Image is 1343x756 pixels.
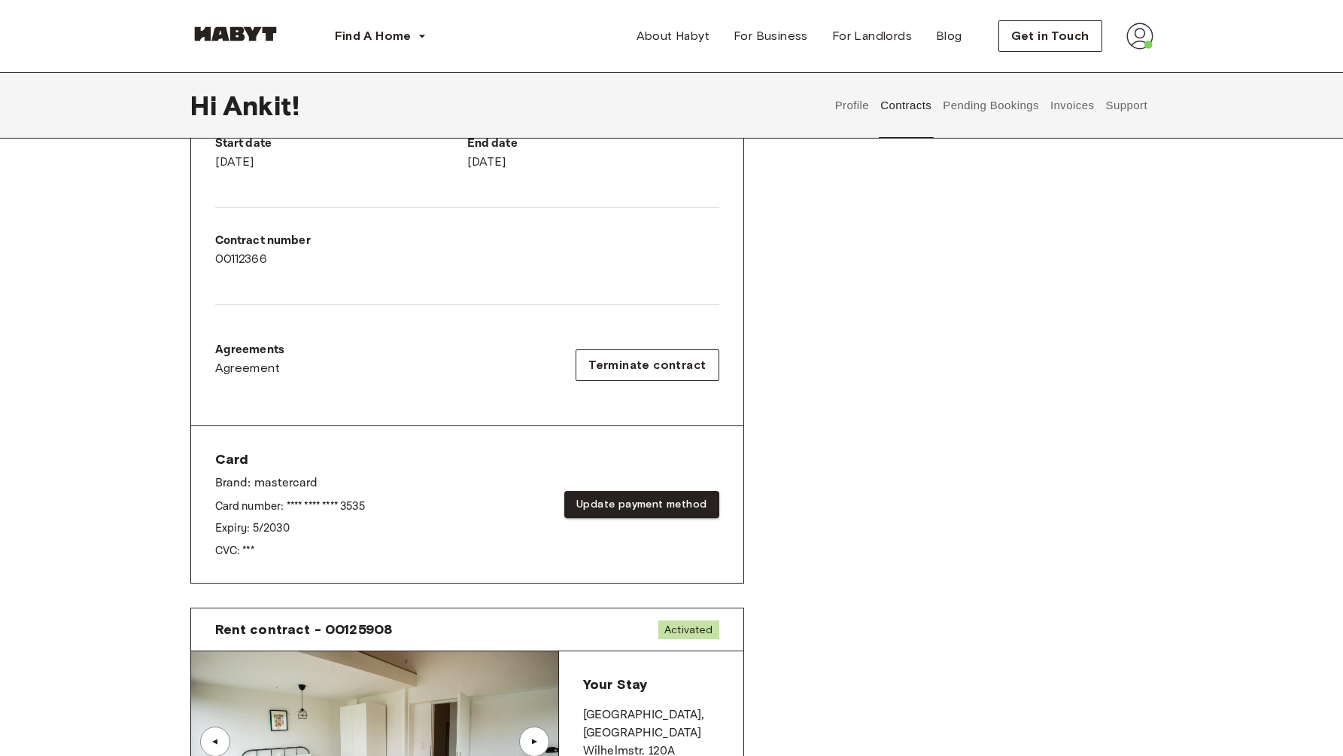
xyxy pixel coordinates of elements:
[1048,72,1095,139] button: Invoices
[820,21,924,51] a: For Landlords
[215,135,467,171] div: [DATE]
[190,90,223,121] span: Hi
[722,21,820,51] a: For Business
[583,706,719,742] p: [GEOGRAPHIC_DATA] , [GEOGRAPHIC_DATA]
[658,620,719,639] span: Activated
[1104,72,1150,139] button: Support
[215,135,467,153] p: Start date
[833,72,871,139] button: Profile
[467,135,719,153] p: End date
[941,72,1041,139] button: Pending Bookings
[323,21,439,51] button: Find A Home
[215,450,365,468] span: Card
[832,27,912,45] span: For Landlords
[215,520,365,536] p: Expiry: 5 / 2030
[924,21,974,51] a: Blog
[588,356,706,374] span: Terminate contract
[215,232,467,250] p: Contract number
[583,676,647,693] span: Your Stay
[576,349,719,381] button: Terminate contract
[208,737,223,746] div: ▲
[998,20,1102,52] button: Get in Touch
[190,26,281,41] img: Habyt
[564,491,719,519] button: Update payment method
[1011,27,1089,45] span: Get in Touch
[527,737,542,746] div: ▲
[335,27,412,45] span: Find A Home
[637,27,709,45] span: About Habyt
[624,21,722,51] a: About Habyt
[215,620,393,639] span: Rent contract - 00125908
[215,232,467,268] div: 00112366
[734,27,808,45] span: For Business
[215,341,285,359] p: Agreements
[829,72,1153,139] div: user profile tabs
[879,72,934,139] button: Contracts
[215,359,285,377] a: Agreement
[215,359,281,377] span: Agreement
[223,90,299,121] span: Ankit !
[936,27,962,45] span: Blog
[467,135,719,171] div: [DATE]
[1126,23,1153,50] img: avatar
[215,474,365,492] p: Brand: mastercard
